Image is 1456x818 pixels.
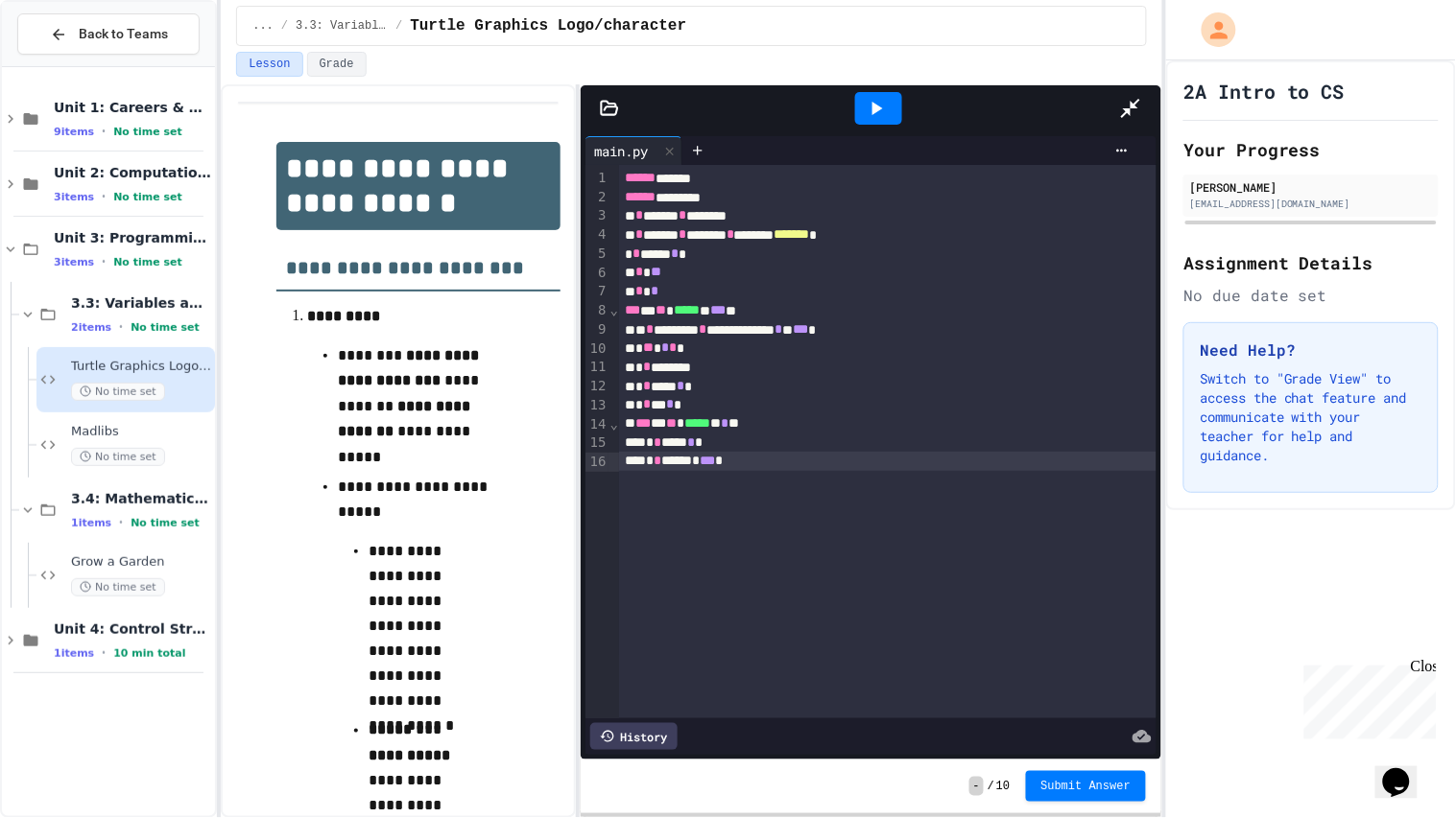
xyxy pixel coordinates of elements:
span: No time set [113,191,182,203]
span: 10 [996,779,1010,794]
span: No time set [71,448,165,466]
button: Grade [307,52,367,77]
div: main.py [585,136,682,165]
span: Back to Teams [79,24,168,44]
p: Switch to "Grade View" to access the chat feature and communicate with your teacher for help and ... [1200,369,1422,465]
span: 9 items [54,126,94,138]
span: Fold line [609,416,618,432]
button: Lesson [236,52,302,77]
span: / [988,779,994,794]
div: History [590,723,678,750]
div: 11 [585,358,609,377]
h1: 2A Intro to CS [1183,78,1345,105]
div: 13 [585,396,609,415]
span: - [969,777,984,796]
span: Madlibs [71,424,211,440]
h2: Your Progress [1183,136,1439,163]
span: 3 items [54,256,94,269]
div: Chat with us now!Close [8,8,132,122]
span: 3 items [54,191,94,203]
span: • [119,515,123,530]
div: 3 [585,206,609,225]
h3: Need Help? [1200,339,1422,362]
div: No due date set [1183,284,1439,307]
span: • [102,124,106,139]
span: 3.3: Variables and Data Types [296,18,388,34]
span: Unit 2: Computational Thinking & Problem-Solving [54,164,211,181]
div: 2 [585,188,609,207]
span: ... [252,18,274,34]
span: / [395,18,402,34]
div: [EMAIL_ADDRESS][DOMAIN_NAME] [1189,197,1433,211]
span: No time set [113,126,182,138]
div: 10 [585,339,609,359]
h2: Assignment Details [1183,249,1439,276]
div: 5 [585,245,609,264]
span: No time set [113,256,182,269]
div: [PERSON_NAME] [1189,178,1433,196]
div: 12 [585,377,609,396]
div: main.py [585,141,658,161]
iframe: chat widget [1297,658,1437,739]
iframe: chat widget [1375,741,1437,799]
div: 16 [585,453,609,472]
span: • [102,189,106,204]
div: 9 [585,320,609,339]
span: 2 items [71,321,111,334]
span: 1 items [54,647,94,660]
div: 15 [585,433,609,453]
div: 8 [585,301,609,320]
div: 14 [585,415,609,434]
div: 6 [585,264,609,283]
span: No time set [71,578,165,596]
span: • [102,645,106,661]
div: 7 [585,282,609,301]
span: • [102,254,106,269]
span: 1 items [71,517,111,529]
span: • [119,319,123,335]
span: Turtle Graphics Logo/character [71,359,211,375]
span: 3.4: Mathematical Operators [71,490,211,507]
span: No time set [131,321,200,334]
span: No time set [131,517,200,529]
span: No time set [71,383,165,401]
span: Submit Answer [1041,779,1132,794]
span: Fold line [609,302,618,317]
span: Unit 3: Programming Fundamentals [54,229,211,246]
button: Submit Answer [1026,771,1147,802]
span: / [281,18,288,34]
span: Grow a Garden [71,554,211,571]
span: 10 min total [113,647,185,660]
div: My Account [1182,8,1241,52]
div: 1 [585,169,609,188]
span: 3.3: Variables and Data Types [71,294,211,312]
button: Back to Teams [17,13,200,55]
div: 4 [585,225,609,245]
span: Unit 4: Control Structures [54,620,211,638]
span: Turtle Graphics Logo/character [410,14,686,37]
span: Unit 1: Careers & Professionalism [54,99,211,116]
